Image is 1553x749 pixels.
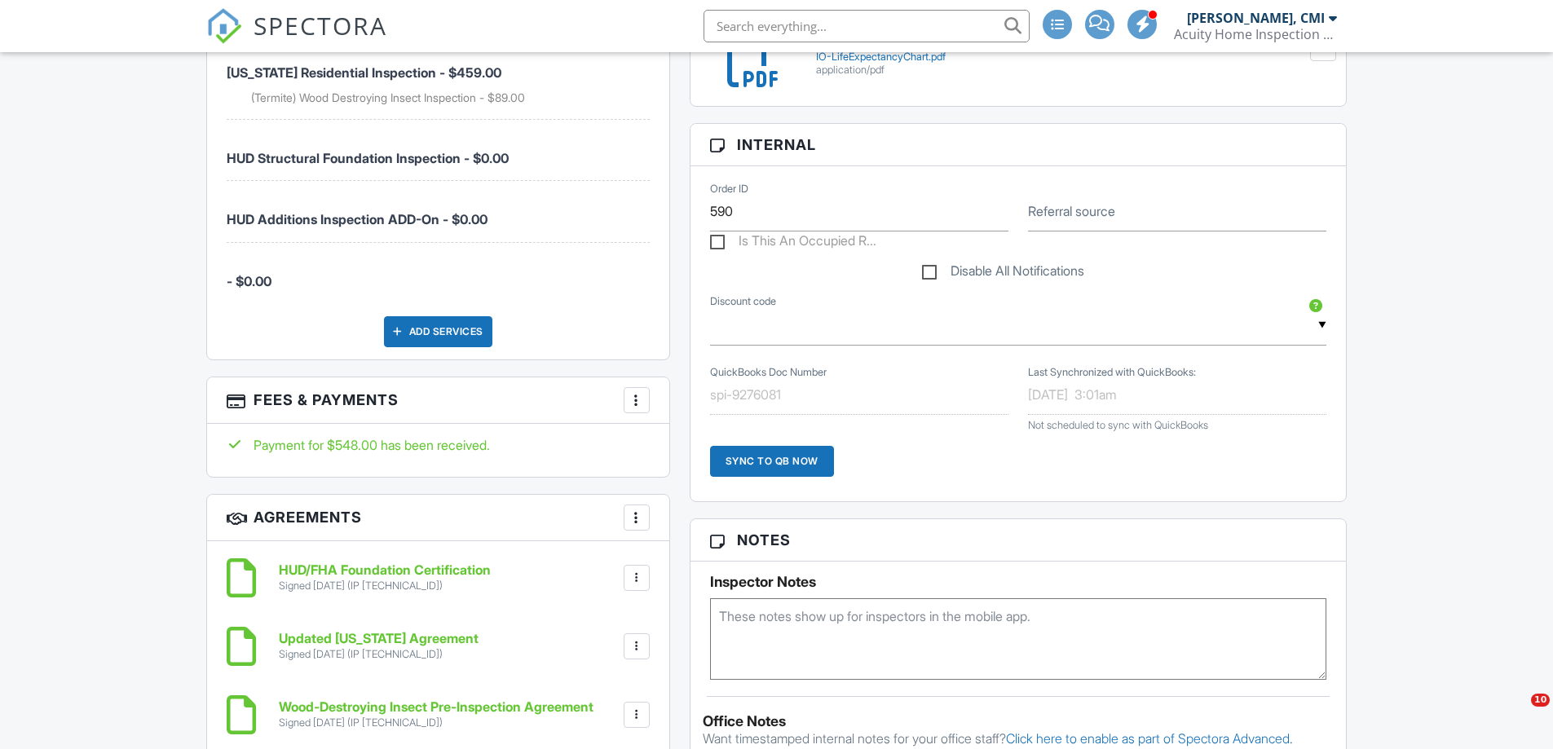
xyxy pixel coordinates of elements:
[254,8,387,42] span: SPECTORA
[207,495,669,541] h3: Agreements
[227,243,650,303] li: Manual fee:
[1498,694,1537,733] iframe: Intercom live chat
[710,181,748,196] label: Order ID
[922,263,1084,284] label: Disable All Notifications
[207,377,669,424] h3: Fees & Payments
[710,364,827,379] label: QuickBooks Doc Number
[710,574,1327,590] h5: Inspector Notes
[1028,419,1208,431] span: Not scheduled to sync with QuickBooks
[279,716,593,729] div: Signed [DATE] (IP [TECHNICAL_ID])
[710,446,834,477] div: Sync to QB Now
[279,632,479,646] h6: Updated [US_STATE] Agreement
[816,51,1327,64] div: IO-LifeExpectancyChart.pdf
[227,64,501,81] span: [US_STATE] Residential Inspection - $459.00
[704,10,1030,42] input: Search everything...
[690,124,1347,166] h3: Internal
[227,211,488,227] span: HUD Additions Inspection ADD-On - $0.00
[710,294,776,309] label: Discount code
[227,273,271,289] span: - $0.00
[816,35,1327,77] a: Life Expectancy Chart For House Items And Materials IO-LifeExpectancyChart.pdf application/pdf
[279,648,479,661] div: Signed [DATE] (IP [TECHNICAL_ID])
[279,579,491,593] div: Signed [DATE] (IP [TECHNICAL_ID])
[206,8,242,44] img: The Best Home Inspection Software - Spectora
[227,120,650,181] li: Service: HUD Structural Foundation Inspection
[816,64,1327,77] div: application/pdf
[690,519,1347,562] h3: Notes
[384,316,492,347] div: Add Services
[227,436,650,454] div: Payment for $548.00 has been received.
[279,700,593,729] a: Wood-Destroying Insect Pre-Inspection Agreement Signed [DATE] (IP [TECHNICAL_ID])
[703,713,1335,729] div: Office Notes
[1531,694,1550,707] span: 10
[710,233,876,253] label: Is This An Occupied Residence?
[1028,202,1115,220] label: Referral source
[1028,364,1196,379] label: Last Synchronized with QuickBooks:
[279,632,479,660] a: Updated [US_STATE] Agreement Signed [DATE] (IP [TECHNICAL_ID])
[206,22,387,56] a: SPECTORA
[1187,10,1325,26] div: [PERSON_NAME], CMI
[703,729,1335,747] p: Want timestamped internal notes for your office staff?
[279,563,491,592] a: HUD/FHA Foundation Certification Signed [DATE] (IP [TECHNICAL_ID])
[279,700,593,715] h6: Wood-Destroying Insect Pre-Inspection Agreement
[1006,730,1293,747] a: Click here to enable as part of Spectora Advanced.
[227,150,509,166] span: HUD Structural Foundation Inspection - $0.00
[227,34,650,120] li: Service: Ohio Residential Inspection
[251,90,650,106] li: Add on: (Termite) Wood Destroying Insect Inspection
[1174,26,1337,42] div: Acuity Home Inspection Services
[279,563,491,578] h6: HUD/FHA Foundation Certification
[227,181,650,242] li: Service: HUD Additions Inspection ADD-On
